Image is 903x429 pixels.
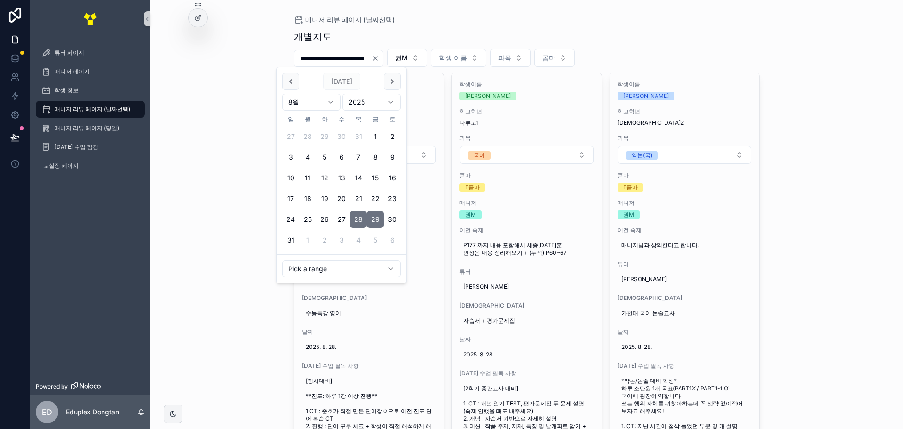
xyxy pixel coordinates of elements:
span: 튜터 [618,260,752,268]
span: 자습서 + 평가문제집 [463,317,590,324]
span: 매니저 [618,199,752,207]
button: 2025년 8월 18일 월요일 [299,190,316,207]
button: 2025년 8월 7일 목요일 [350,149,367,166]
span: ED [42,406,52,418]
button: 2025년 8월 6일 수요일 [333,149,350,166]
button: 2025년 8월 1일 금요일 [367,128,384,145]
span: 나루고1 [459,119,594,127]
div: 권M [623,210,634,219]
button: Select Button [460,146,594,164]
button: 2025년 9월 3일 수요일 [333,232,350,249]
span: 학교학년 [459,108,594,115]
button: 2025년 8월 3일 일요일 [282,149,299,166]
button: 2025년 8월 16일 토요일 [384,170,401,186]
button: 2025년 8월 27일 수요일 [333,211,350,228]
span: 매니저 리뷰 페이지 (날짜선택) [55,105,130,113]
th: 토요일 [384,114,401,124]
button: 2025년 8월 2일 토요일 [384,128,401,145]
button: 2025년 9월 4일 목요일 [350,232,367,249]
span: 과목 [618,134,752,142]
span: 매니저님과 상의한다고 합니다. [621,242,748,249]
button: 2025년 8월 24일 일요일 [282,211,299,228]
button: 2025년 8월 22일 금요일 [367,190,384,207]
a: 교실장 페이지 [36,157,145,174]
span: 권M [395,53,408,63]
th: 수요일 [333,114,350,124]
a: 튜터 페이지 [36,44,145,61]
span: 콤마 [618,172,752,179]
button: 2025년 7월 30일 수요일 [333,128,350,145]
span: 매니저 리뷰 페이지 (날짜선택) [305,15,395,24]
span: [PERSON_NAME] [621,275,748,283]
a: Powered by [30,378,150,395]
th: 월요일 [299,114,316,124]
button: Select Button [490,49,531,67]
span: 2025. 8. 28. [621,343,748,351]
a: [DATE] 수업 점검 [36,138,145,155]
button: 2025년 8월 30일 토요일 [384,211,401,228]
button: 2025년 8월 8일 금요일 [367,149,384,166]
button: 2025년 8월 29일 금요일, selected [367,211,384,228]
a: 학생 정보 [36,82,145,99]
span: 교실장 페이지 [43,162,79,170]
span: 학생이름 [459,81,594,88]
button: 2025년 8월 5일 화요일 [316,149,333,166]
div: scrollable content [30,38,150,186]
span: 튜터 [459,268,594,275]
table: 8월 2025 [282,114,401,249]
button: Select Button [618,146,752,164]
button: 2025년 8월 11일 월요일 [299,170,316,186]
th: 금요일 [367,114,384,124]
span: 학생 정보 [55,87,79,94]
button: 2025년 8월 19일 화요일 [316,190,333,207]
div: 약논(국) [632,151,652,160]
span: [PERSON_NAME] [463,283,590,291]
button: 2025년 9월 6일 토요일 [384,232,401,249]
span: 날짜 [618,328,752,336]
a: 매니저 페이지 [36,63,145,80]
th: 화요일 [316,114,333,124]
span: [DEMOGRAPHIC_DATA] [302,294,436,302]
span: 날짜 [302,328,436,336]
a: 매니저 리뷰 페이지 (당일) [36,120,145,137]
button: 2025년 7월 27일 일요일 [282,128,299,145]
button: 2025년 8월 15일 금요일 [367,170,384,186]
h1: 개별지도 [294,30,332,43]
div: E콤마 [465,183,480,192]
span: 날짜 [459,336,594,343]
span: [DEMOGRAPHIC_DATA]2 [618,119,752,127]
span: 이전 숙제 [459,227,594,234]
a: 매니저 리뷰 페이지 (날짜선택) [36,101,145,118]
span: 학교학년 [618,108,752,115]
span: [DATE] 수업 점검 [55,143,98,151]
span: 가천대 국어 논술고사 [621,309,748,317]
span: 2025. 8. 28. [306,343,433,351]
button: 2025년 7월 28일 월요일 [299,128,316,145]
button: 2025년 8월 12일 화요일 [316,170,333,186]
button: 2025년 8월 25일 월요일 [299,211,316,228]
div: 권M [465,210,476,219]
span: 과목 [459,134,594,142]
div: 국어 [474,151,485,160]
button: 2025년 8월 17일 일요일 [282,190,299,207]
button: Select Button [387,49,427,67]
button: Select Button [534,49,575,67]
div: [PERSON_NAME] [465,92,511,100]
img: App logo [83,11,98,26]
span: 이전 숙제 [618,227,752,234]
button: 2025년 8월 31일 일요일 [282,232,299,249]
button: 2025년 8월 20일 수요일 [333,190,350,207]
span: [DATE] 수업 필독 사항 [459,370,594,377]
button: 2025년 9월 1일 월요일 [299,232,316,249]
button: 2025년 8월 14일 목요일 [350,170,367,186]
button: 2025년 7월 31일 목요일 [350,128,367,145]
div: [PERSON_NAME] [623,92,669,100]
span: [DEMOGRAPHIC_DATA] [459,302,594,309]
span: 과목 [498,53,511,63]
span: 학생 이름 [439,53,467,63]
button: 2025년 9월 2일 화요일 [316,232,333,249]
button: 2025년 8월 13일 수요일 [333,170,350,186]
button: 2025년 8월 26일 화요일 [316,211,333,228]
th: 목요일 [350,114,367,124]
button: Today, 2025년 8월 28일 목요일, selected [350,211,367,228]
